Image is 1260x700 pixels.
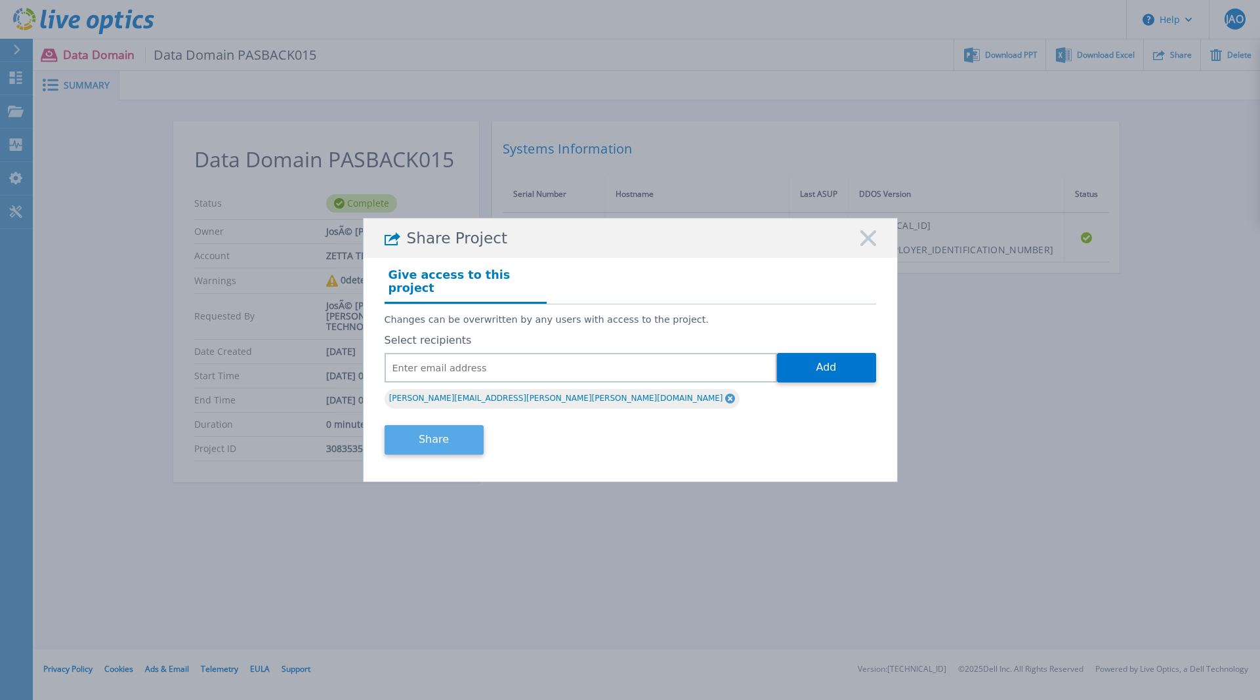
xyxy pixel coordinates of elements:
[385,314,876,325] p: Changes can be overwritten by any users with access to the project.
[385,335,876,346] label: Select recipients
[385,353,777,382] input: Enter email address
[407,230,508,247] span: Share Project
[385,425,484,455] button: Share
[777,353,876,382] button: Add
[385,389,740,409] div: [PERSON_NAME][EMAIL_ADDRESS][PERSON_NAME][PERSON_NAME][DOMAIN_NAME]
[385,264,547,304] h4: Give access to this project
